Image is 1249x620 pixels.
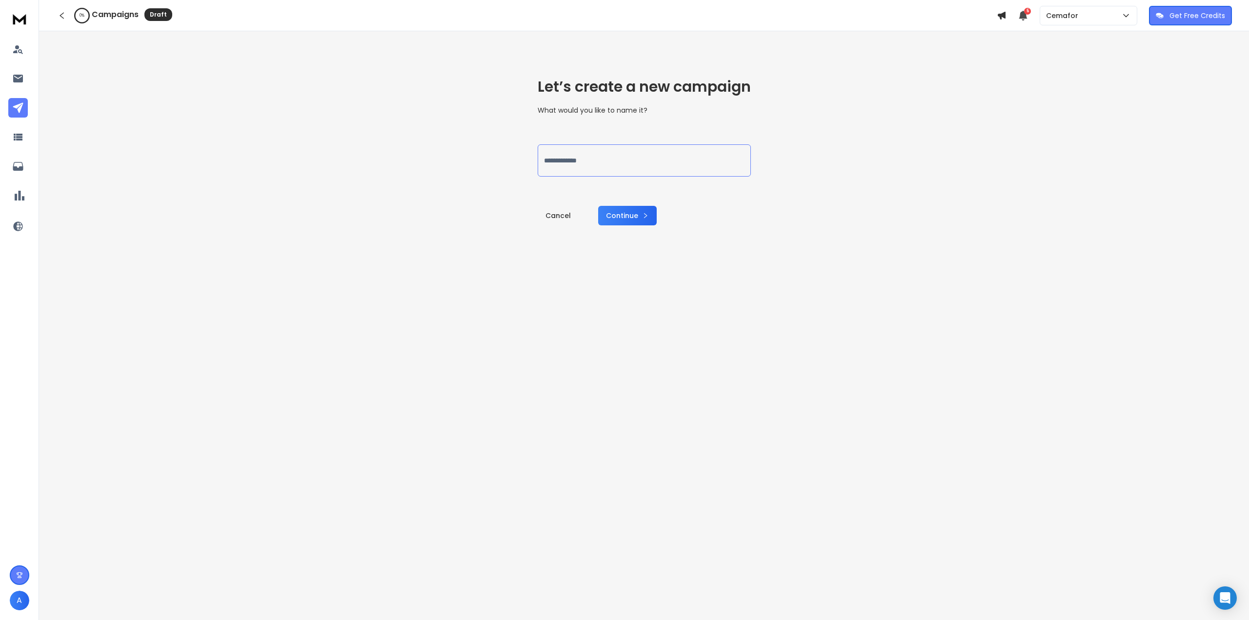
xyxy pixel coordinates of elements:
[80,13,84,19] p: 0 %
[538,105,751,115] p: What would you like to name it?
[92,9,139,20] h1: Campaigns
[10,591,29,610] button: A
[1213,586,1237,610] div: Open Intercom Messenger
[1169,11,1225,20] p: Get Free Credits
[144,8,172,21] div: Draft
[1149,6,1232,25] button: Get Free Credits
[1046,11,1082,20] p: Cemafor
[538,206,579,225] a: Cancel
[10,10,29,28] img: logo
[538,78,751,96] h1: Let’s create a new campaign
[598,206,657,225] button: Continue
[1024,8,1031,15] span: 5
